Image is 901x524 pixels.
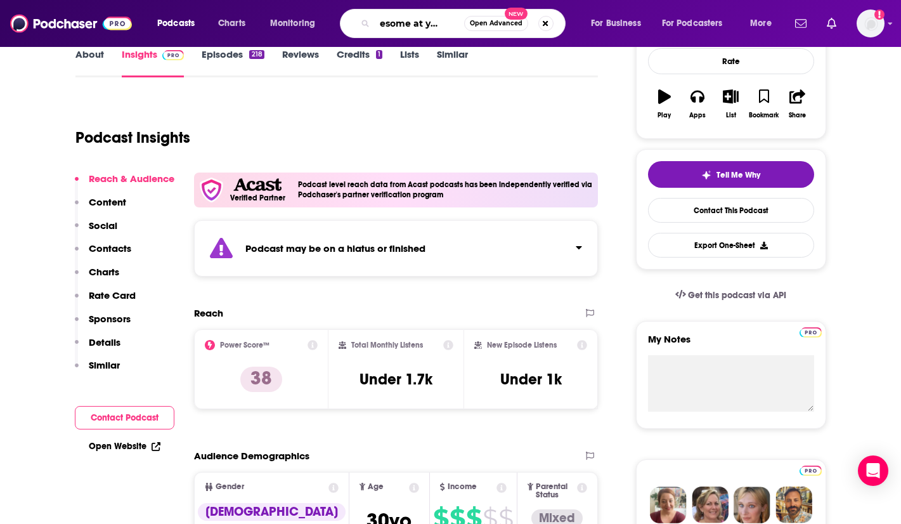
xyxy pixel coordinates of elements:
p: Details [89,336,120,348]
button: open menu [654,13,741,34]
img: User Profile [857,10,885,37]
button: Open AdvancedNew [464,16,528,31]
button: Social [75,219,117,243]
img: tell me why sparkle [701,170,711,180]
a: Show notifications dropdown [822,13,841,34]
section: Click to expand status details [194,220,599,277]
h4: Podcast level reach data from Acast podcasts has been independently verified via Podchaser's part... [298,180,593,199]
img: Podchaser Pro [800,327,822,337]
span: Gender [216,483,244,491]
span: More [750,15,772,32]
button: open menu [148,13,211,34]
p: Rate Card [89,289,136,301]
a: Open Website [89,441,160,452]
button: Details [75,336,120,360]
p: Similar [89,359,120,371]
h1: Podcast Insights [75,128,190,147]
div: Rate [648,48,814,74]
button: Contact Podcast [75,406,174,429]
label: My Notes [648,333,814,355]
span: Charts [218,15,245,32]
h2: Power Score™ [220,341,269,350]
h3: Under 1k [500,370,562,389]
div: Apps [689,112,706,119]
button: List [714,81,747,127]
p: Social [89,219,117,232]
div: List [726,112,736,119]
a: Show notifications dropdown [790,13,812,34]
p: Contacts [89,242,131,254]
a: InsightsPodchaser Pro [122,48,185,77]
div: 218 [249,50,264,59]
button: Play [648,81,681,127]
a: Contact This Podcast [648,198,814,223]
div: Play [658,112,671,119]
button: Bookmark [748,81,781,127]
span: New [505,8,528,20]
strong: Podcast may be on a hiatus or finished [245,242,425,254]
a: Charts [210,13,253,34]
svg: Add a profile image [874,10,885,20]
div: 1 [376,50,382,59]
a: Get this podcast via API [665,280,797,311]
span: Podcasts [157,15,195,32]
a: Credits1 [337,48,382,77]
button: Show profile menu [857,10,885,37]
span: Logged in as dmessina [857,10,885,37]
span: For Business [591,15,641,32]
img: Barbara Profile [692,487,729,523]
h5: Verified Partner [230,194,285,202]
img: Jon Profile [775,487,812,523]
button: Charts [75,266,119,289]
button: Similar [75,359,120,383]
a: Reviews [282,48,319,77]
p: Content [89,196,126,208]
h2: Reach [194,307,223,319]
span: Monitoring [270,15,315,32]
img: Podchaser Pro [800,466,822,476]
h2: Total Monthly Listens [351,341,423,350]
a: Episodes218 [202,48,264,77]
button: Rate Card [75,289,136,313]
img: Jules Profile [734,487,770,523]
span: Get this podcast via API [688,290,786,301]
button: Reach & Audience [75,173,174,196]
p: Sponsors [89,313,131,325]
a: About [75,48,104,77]
button: open menu [261,13,332,34]
input: Search podcasts, credits, & more... [375,13,464,34]
span: Parental Status [536,483,575,499]
a: Pro website [800,325,822,337]
button: tell me why sparkleTell Me Why [648,161,814,188]
button: Content [75,196,126,219]
img: Acast [233,178,282,192]
img: verfied icon [199,178,224,202]
button: open menu [741,13,788,34]
img: Podchaser Pro [162,50,185,60]
p: 38 [240,367,282,392]
button: Share [781,81,813,127]
div: Bookmark [749,112,779,119]
div: Search podcasts, credits, & more... [352,9,578,38]
button: Contacts [75,242,131,266]
h2: Audience Demographics [194,450,309,462]
a: Pro website [800,464,822,476]
div: [DEMOGRAPHIC_DATA] [198,503,346,521]
a: Similar [437,48,468,77]
p: Charts [89,266,119,278]
button: Sponsors [75,313,131,336]
span: For Podcasters [662,15,723,32]
span: Tell Me Why [716,170,760,180]
h3: Under 1.7k [360,370,432,389]
img: Podchaser - Follow, Share and Rate Podcasts [10,11,132,36]
h2: New Episode Listens [487,341,557,350]
button: Export One-Sheet [648,233,814,258]
div: Open Intercom Messenger [858,455,888,486]
span: Income [448,483,477,491]
button: Apps [681,81,714,127]
span: Age [368,483,384,491]
img: Sydney Profile [650,487,687,523]
div: Share [789,112,806,119]
a: Lists [400,48,419,77]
